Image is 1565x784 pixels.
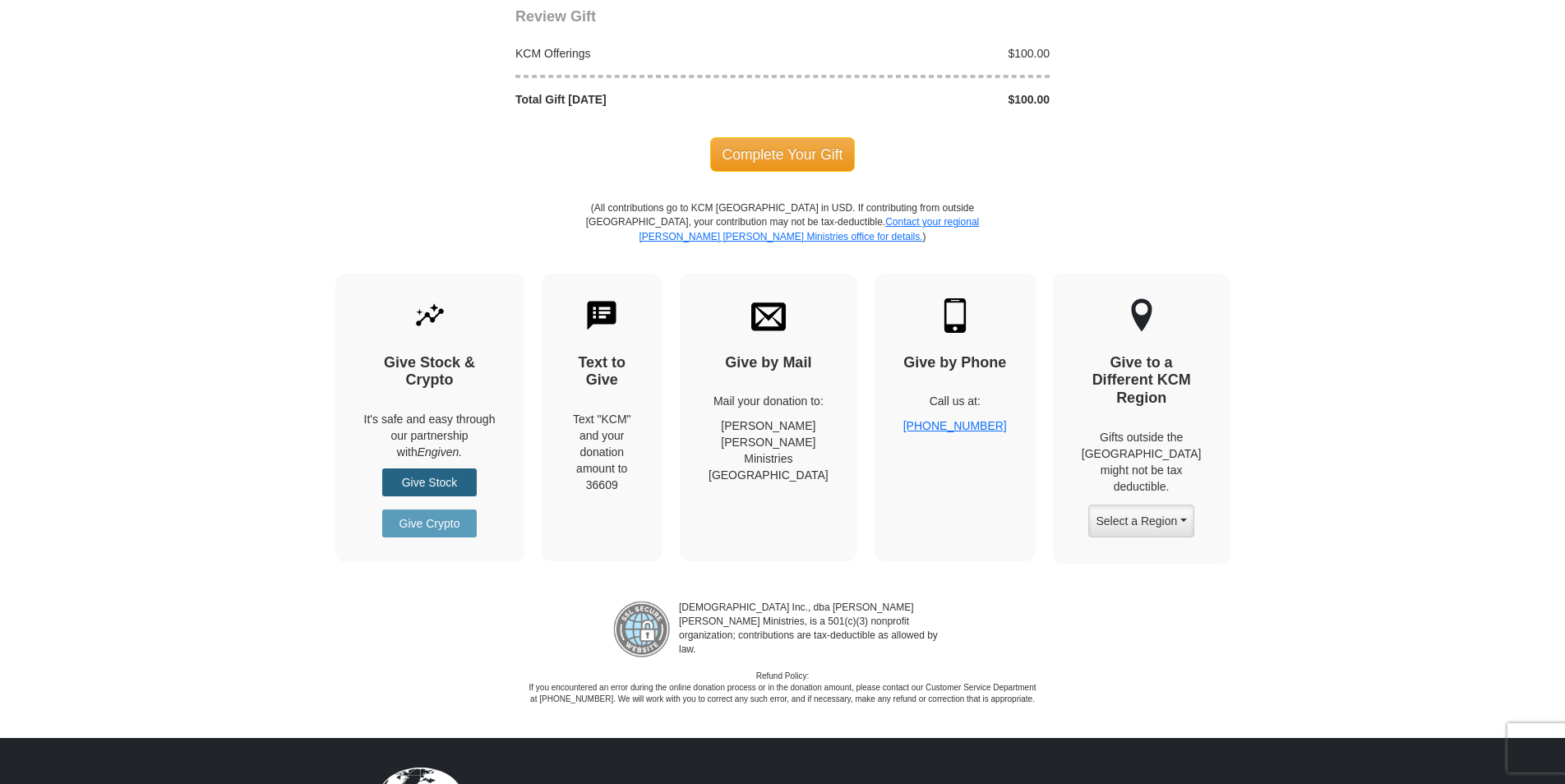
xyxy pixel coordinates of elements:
[585,201,980,273] p: (All contributions go to KCM [GEOGRAPHIC_DATA] in USD. If contributing from outside [GEOGRAPHIC_D...
[782,91,1059,108] div: $100.00
[413,298,447,333] img: give-by-stock.svg
[418,445,462,459] i: Engiven.
[903,354,1007,372] h4: Give by Phone
[364,411,496,460] p: It's safe and easy through our partnership with
[709,354,829,372] h4: Give by Mail
[710,137,856,172] span: Complete Your Gift
[382,510,477,537] a: Give Crypto
[671,601,952,658] p: [DEMOGRAPHIC_DATA] Inc., dba [PERSON_NAME] [PERSON_NAME] Ministries, is a 501(c)(3) nonprofit org...
[570,354,635,390] h4: Text to Give
[570,411,635,493] div: Text "KCM" and your donation amount to 36609
[751,298,786,333] img: envelope.svg
[1088,505,1193,537] button: Select a Region
[782,45,1059,62] div: $100.00
[1130,298,1153,333] img: other-region
[709,393,829,409] p: Mail your donation to:
[903,419,1007,432] a: [PHONE_NUMBER]
[1082,429,1202,495] p: Gifts outside the [GEOGRAPHIC_DATA] might not be tax deductible.
[639,216,979,242] a: Contact your regional [PERSON_NAME] [PERSON_NAME] Ministries office for details.
[709,417,829,483] p: [PERSON_NAME] [PERSON_NAME] Ministries [GEOGRAPHIC_DATA]
[507,91,783,108] div: Total Gift [DATE]
[584,298,619,333] img: text-to-give.svg
[507,45,783,62] div: KCM Offerings
[938,298,972,333] img: mobile.svg
[613,601,671,658] img: refund-policy
[364,354,496,390] h4: Give Stock & Crypto
[382,468,477,496] a: Give Stock
[903,393,1007,409] p: Call us at:
[528,671,1037,706] p: Refund Policy: If you encountered an error during the online donation process or in the donation ...
[1082,354,1202,408] h4: Give to a Different KCM Region
[515,8,596,25] span: Review Gift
